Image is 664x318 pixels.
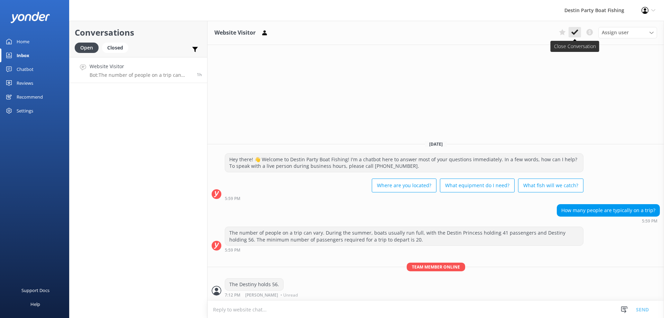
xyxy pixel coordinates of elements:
[245,293,278,297] span: [PERSON_NAME]
[518,179,583,192] button: What fish will we catch?
[21,283,49,297] div: Support Docs
[225,293,240,297] strong: 7:12 PM
[225,154,583,172] div: Hey there! 👋 Welcome to Destin Party Boat Fishing! I'm a chatbot here to answer most of your ques...
[90,72,192,78] p: Bot: The number of people on a trip can vary. During the summer, boats usually run full, with the...
[407,263,465,271] span: Team member online
[225,196,583,201] div: Oct 11 2025 05:59pm (UTC -05:00) America/Cancun
[17,76,33,90] div: Reviews
[10,12,50,23] img: yonder-white-logo.png
[197,72,202,78] span: Oct 11 2025 05:59pm (UTC -05:00) America/Cancun
[225,227,583,245] div: The number of people on a trip can vary. During the summer, boats usually run full, with the Dest...
[642,219,657,223] strong: 5:59 PM
[557,218,660,223] div: Oct 11 2025 05:59pm (UTC -05:00) America/Cancun
[372,179,436,192] button: Where are you located?
[90,63,192,70] h4: Website Visitor
[17,90,43,104] div: Recommend
[602,29,629,36] span: Assign user
[225,292,299,297] div: Oct 11 2025 07:12pm (UTC -05:00) America/Cancun
[30,297,40,311] div: Help
[17,104,33,118] div: Settings
[70,57,207,83] a: Website VisitorBot:The number of people on a trip can vary. During the summer, boats usually run ...
[17,35,29,48] div: Home
[440,179,515,192] button: What equipment do I need?
[225,248,240,252] strong: 5:59 PM
[75,44,102,51] a: Open
[75,26,202,39] h2: Conversations
[102,43,128,53] div: Closed
[425,141,447,147] span: [DATE]
[75,43,99,53] div: Open
[225,197,240,201] strong: 5:59 PM
[598,27,657,38] div: Assign User
[225,279,283,290] div: The Destiny holds 56.
[17,62,34,76] div: Chatbot
[280,293,298,297] span: • Unread
[557,205,660,216] div: How many people are typically on a trip?
[102,44,132,51] a: Closed
[17,48,29,62] div: Inbox
[225,247,583,252] div: Oct 11 2025 05:59pm (UTC -05:00) America/Cancun
[214,28,256,37] h3: Website Visitor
